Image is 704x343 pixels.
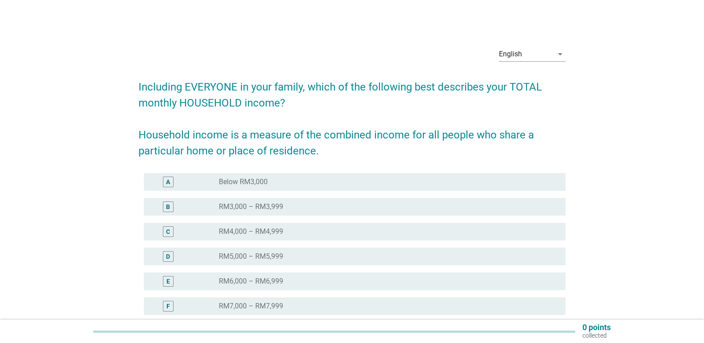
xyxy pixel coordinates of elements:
[219,252,283,261] label: RM5,000 – RM5,999
[166,277,170,286] div: E
[582,323,611,331] p: 0 points
[219,227,283,236] label: RM4,000 – RM4,999
[166,227,170,237] div: C
[219,202,283,211] label: RM3,000 – RM3,999
[166,302,170,311] div: F
[166,202,170,212] div: B
[219,302,283,311] label: RM7,000 – RM7,999
[219,177,268,186] label: Below RM3,000
[499,50,522,58] div: English
[166,252,170,261] div: D
[138,70,565,159] h2: Including EVERYONE in your family, which of the following best describes your TOTAL monthly HOUSE...
[219,277,283,286] label: RM6,000 – RM6,999
[166,177,170,187] div: A
[582,331,611,339] p: collected
[555,49,566,59] i: arrow_drop_down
